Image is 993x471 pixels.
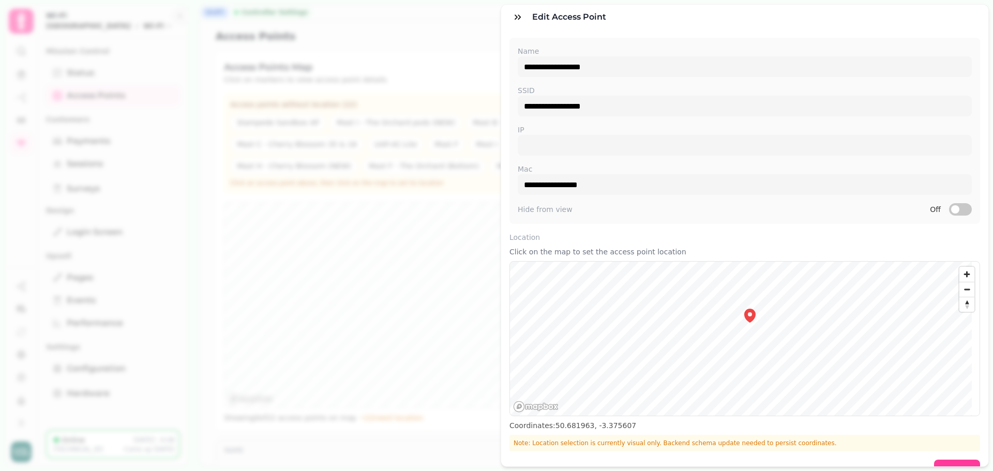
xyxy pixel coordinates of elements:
[742,307,758,324] div: Map marker
[518,164,972,174] label: Mac
[959,282,974,297] span: Zoom out
[518,125,972,135] label: IP
[509,435,980,451] div: Note: Location selection is currently visual only. Backend schema update needed to persist coordi...
[518,85,972,96] label: SSID
[930,203,941,216] label: Off
[509,247,774,257] p: Click on the map to set the access point location
[510,262,972,416] canvas: Map
[509,232,980,242] label: Location
[513,401,559,413] a: Mapbox logo
[959,297,974,312] button: Reset bearing to north
[959,297,974,312] span: Reset bearing to north
[509,420,980,431] div: Coordinates: 50.681963 , -3.375607
[959,282,974,297] button: Zoom out
[532,11,610,23] h3: Edit Access Point
[959,267,974,282] button: Zoom in
[518,46,972,56] label: Name
[518,204,573,215] label: Hide from view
